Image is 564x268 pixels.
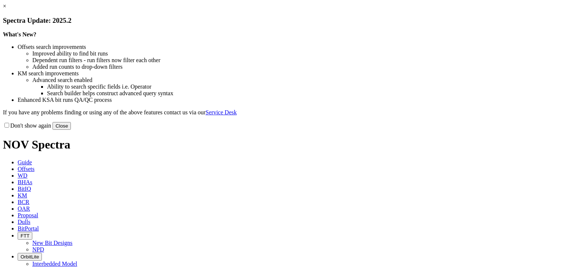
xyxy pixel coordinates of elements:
[18,172,28,179] span: WD
[3,109,561,116] p: If you have any problems finding or using any of the above features contact us via our
[18,159,32,165] span: Guide
[3,17,561,25] h3: Spectra Update: 2025.2
[18,97,561,103] li: Enhanced KSA bit runs QA/QC process
[18,206,30,212] span: OAR
[47,83,561,90] li: Ability to search specific fields i.e. Operator
[206,109,237,115] a: Service Desk
[53,122,71,130] button: Close
[18,212,38,218] span: Proposal
[32,64,561,70] li: Added run counts to drop-down filters
[32,50,561,57] li: Improved ability to find bit runs
[18,44,561,50] li: Offsets search improvements
[4,123,9,128] input: Don't show again
[18,186,31,192] span: BitIQ
[18,192,27,199] span: KM
[18,166,35,172] span: Offsets
[3,31,36,37] strong: What's New?
[32,261,77,267] a: Interbedded Model
[18,199,29,205] span: BCR
[3,122,51,129] label: Don't show again
[47,90,561,97] li: Search builder helps construct advanced query syntax
[18,179,32,185] span: BHAs
[32,240,72,246] a: New Bit Designs
[21,233,29,239] span: FTT
[21,254,39,260] span: OrbitLite
[18,225,39,232] span: BitPortal
[18,219,30,225] span: Dulls
[18,70,561,77] li: KM search improvements
[3,138,561,151] h1: NOV Spectra
[32,57,561,64] li: Dependent run filters - run filters now filter each other
[3,3,6,9] a: ×
[32,246,44,253] a: NPD
[32,77,561,83] li: Advanced search enabled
